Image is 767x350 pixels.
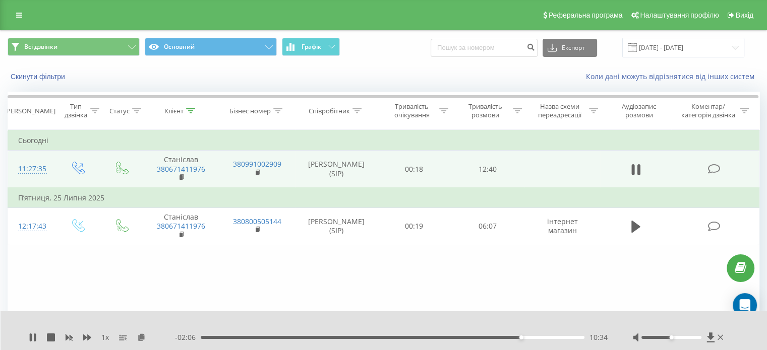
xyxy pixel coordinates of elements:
button: Всі дзвінки [8,38,140,56]
td: 12:40 [451,151,524,188]
a: 380991002909 [233,159,281,169]
a: 380800505144 [233,217,281,226]
span: Реферальна програма [549,11,623,19]
span: Вихід [736,11,753,19]
div: Назва схеми переадресації [534,102,586,119]
div: Accessibility label [519,335,523,339]
div: 12:17:43 [18,217,45,236]
div: Тип дзвінка [64,102,87,119]
div: 11:27:35 [18,159,45,179]
button: Графік [282,38,340,56]
td: Станіслав [143,208,219,245]
a: 380671411976 [157,164,205,174]
td: П’ятниця, 25 Липня 2025 [8,188,759,208]
span: 10:34 [589,332,608,342]
button: Основний [145,38,277,56]
button: Експорт [543,39,597,57]
div: Співробітник [309,107,350,115]
td: 00:18 [378,151,451,188]
td: Сьогодні [8,130,759,151]
div: [PERSON_NAME] [5,107,55,115]
div: Open Intercom Messenger [733,293,757,317]
span: Графік [302,43,321,50]
span: - 02:06 [175,332,201,342]
button: Скинути фільтри [8,72,70,81]
div: Коментар/категорія дзвінка [678,102,737,119]
div: Клієнт [164,107,184,115]
div: Статус [109,107,130,115]
td: 06:07 [451,208,524,245]
td: інтернет магазин [524,208,600,245]
div: Тривалість розмови [460,102,510,119]
div: Аудіозапис розмови [610,102,669,119]
span: Всі дзвінки [24,43,57,51]
td: Станіслав [143,151,219,188]
div: Бізнес номер [229,107,271,115]
td: [PERSON_NAME] (SIP) [296,151,378,188]
span: 1 x [101,332,109,342]
div: Тривалість очікування [387,102,437,119]
div: Accessibility label [669,335,673,339]
span: Налаштування профілю [640,11,719,19]
input: Пошук за номером [431,39,538,57]
a: 380671411976 [157,221,205,231]
a: Коли дані можуть відрізнятися вiд інших систем [586,72,759,81]
td: 00:19 [378,208,451,245]
td: [PERSON_NAME] (SIP) [296,208,378,245]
